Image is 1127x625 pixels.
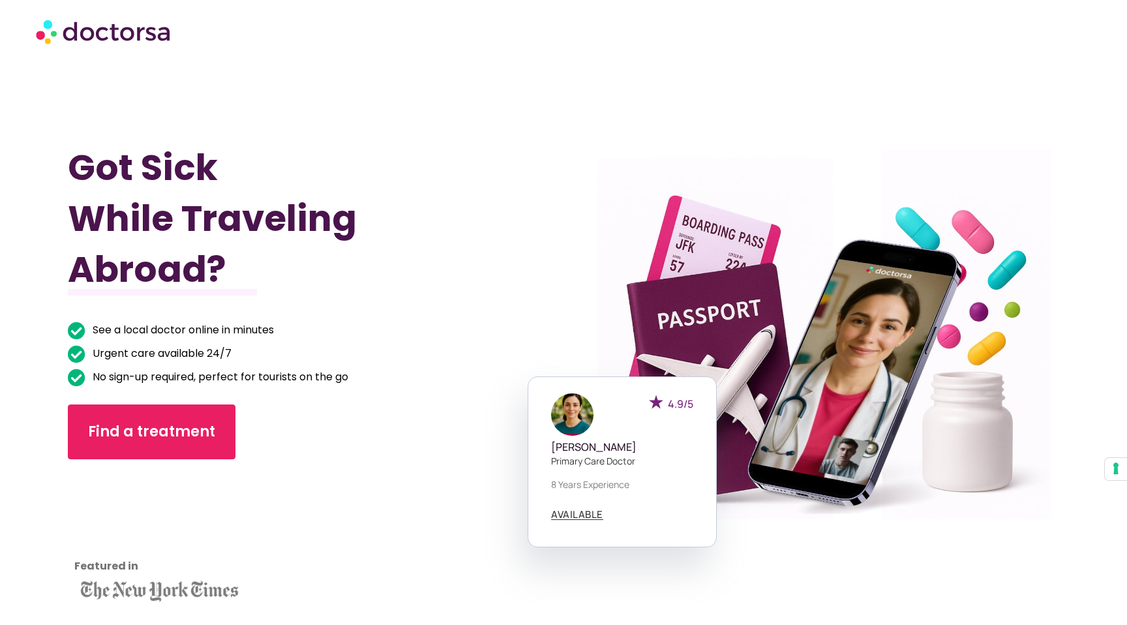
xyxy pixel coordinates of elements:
[68,142,489,295] h1: Got Sick While Traveling Abroad?
[74,479,192,577] iframe: Customer reviews powered by Trustpilot
[89,344,232,363] span: Urgent care available 24/7
[88,421,215,442] span: Find a treatment
[551,510,603,519] span: AVAILABLE
[668,397,693,411] span: 4.9/5
[74,558,138,573] strong: Featured in
[551,454,693,468] p: Primary care doctor
[89,368,348,386] span: No sign-up required, perfect for tourists on the go
[89,321,274,339] span: See a local doctor online in minutes
[551,478,693,491] p: 8 years experience
[68,404,235,459] a: Find a treatment
[551,510,603,520] a: AVAILABLE
[1105,458,1127,480] button: Your consent preferences for tracking technologies
[551,441,693,453] h5: [PERSON_NAME]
